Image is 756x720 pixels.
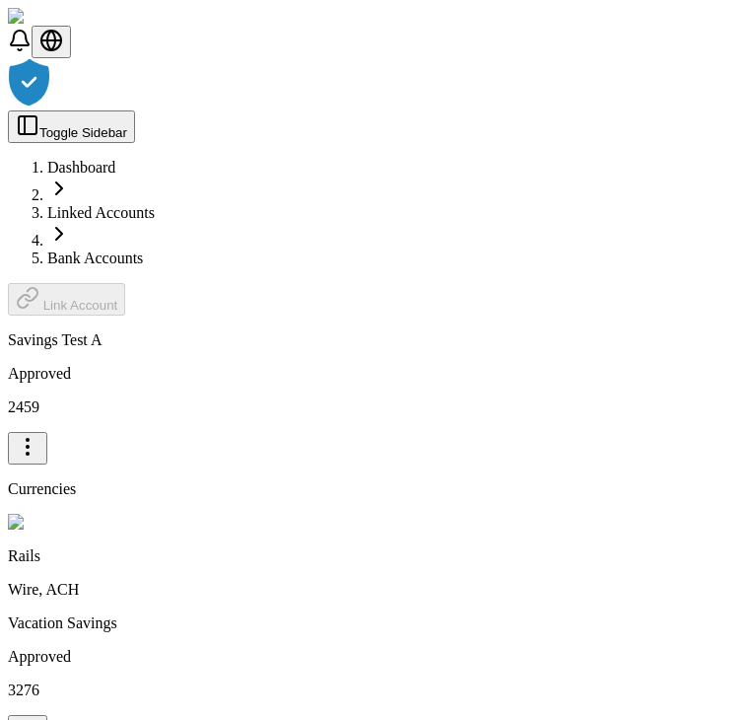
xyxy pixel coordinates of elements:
button: Toggle Sidebar [8,110,135,143]
a: Bank Accounts [47,250,143,266]
div: Approved [8,365,748,383]
span: Link Account [43,298,118,313]
img: ShieldPay Logo [8,8,125,26]
p: Currencies [8,480,748,498]
a: Linked Accounts [47,204,155,221]
span: Wire, ACH [8,581,79,598]
p: Savings Test A [8,331,748,349]
p: 3276 [8,682,748,699]
span: Toggle Sidebar [39,125,127,140]
nav: breadcrumb [8,159,748,267]
img: US Dollar [8,514,88,532]
div: Approved [8,648,748,666]
p: 2459 [8,398,748,416]
a: Dashboard [47,159,115,176]
p: Rails [8,547,748,565]
button: Link Account [8,283,125,316]
p: Vacation Savings [8,614,748,632]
